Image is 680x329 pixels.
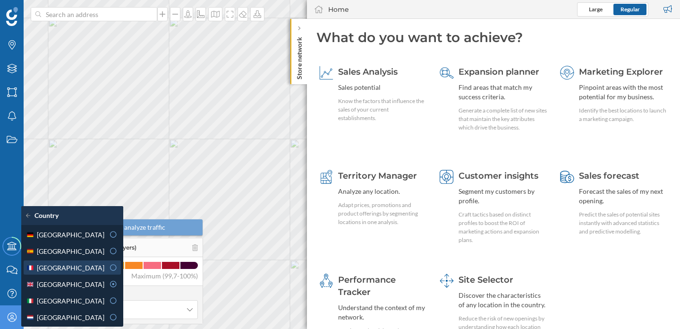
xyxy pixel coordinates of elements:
[26,211,119,220] div: Country
[338,275,396,297] span: Performance Tracker
[295,33,304,79] p: Store network
[338,97,427,122] div: Know the factors that influence the sales of your current establishments.
[589,6,603,13] span: Large
[319,274,333,288] img: monitoring-360.svg
[459,67,539,77] span: Expansion planner
[459,291,547,310] div: Discover the characteristics of any location in the country.
[338,187,427,196] div: Analyze any location.
[459,171,538,181] span: Customer insights
[37,296,104,306] span: [GEOGRAPHIC_DATA]
[579,83,668,102] div: Pinpoint areas with the most potential for my business.
[620,6,640,13] span: Regular
[560,170,574,184] img: sales-forecast.svg
[459,83,547,102] div: Find areas that match my success criteria.
[20,7,54,15] span: Support
[319,66,333,80] img: sales-explainer.svg
[6,7,18,26] img: Geoblink Logo
[328,5,349,14] div: Home
[440,274,454,288] img: dashboards-manager.svg
[579,67,663,77] span: Marketing Explorer
[37,312,104,322] span: [GEOGRAPHIC_DATA]
[459,210,547,244] div: Craft tactics based on distinct profiles to boost the ROI of marketing actions and expansion plans.
[560,66,574,80] img: explorer.svg
[579,187,668,206] div: Forecast the sales of my next opening.
[338,201,427,226] div: Adapt prices, promotions and product offerings by segmenting locations in one analysis.
[316,28,671,46] div: What do you want to achieve?
[319,170,333,184] img: territory-manager.svg
[459,187,547,206] div: Segment my customers by profile.
[440,170,454,184] img: customer-intelligence.svg
[338,67,398,77] span: Sales Analysis
[37,263,104,273] span: [GEOGRAPHIC_DATA]
[579,106,668,123] div: Identify the best locations to launch a marketing campaign.
[579,210,668,236] div: Predict the sales of potential sites instantly with advanced statistics and predictive modelling.
[37,279,104,289] span: [GEOGRAPHIC_DATA]
[37,230,104,240] span: [GEOGRAPHIC_DATA]
[440,66,454,80] img: search-areas.svg
[459,106,547,132] div: Generate a complete list of new sites that maintain the key attributes which drive the business.
[37,246,104,256] span: [GEOGRAPHIC_DATA]
[459,275,513,285] span: Site Selector
[338,83,427,92] div: Sales potential
[338,171,417,181] span: Territory Manager
[131,271,198,281] span: Maximum (99,7-100%)
[579,171,639,181] span: Sales forecast
[338,303,427,322] div: Understand the context of my network.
